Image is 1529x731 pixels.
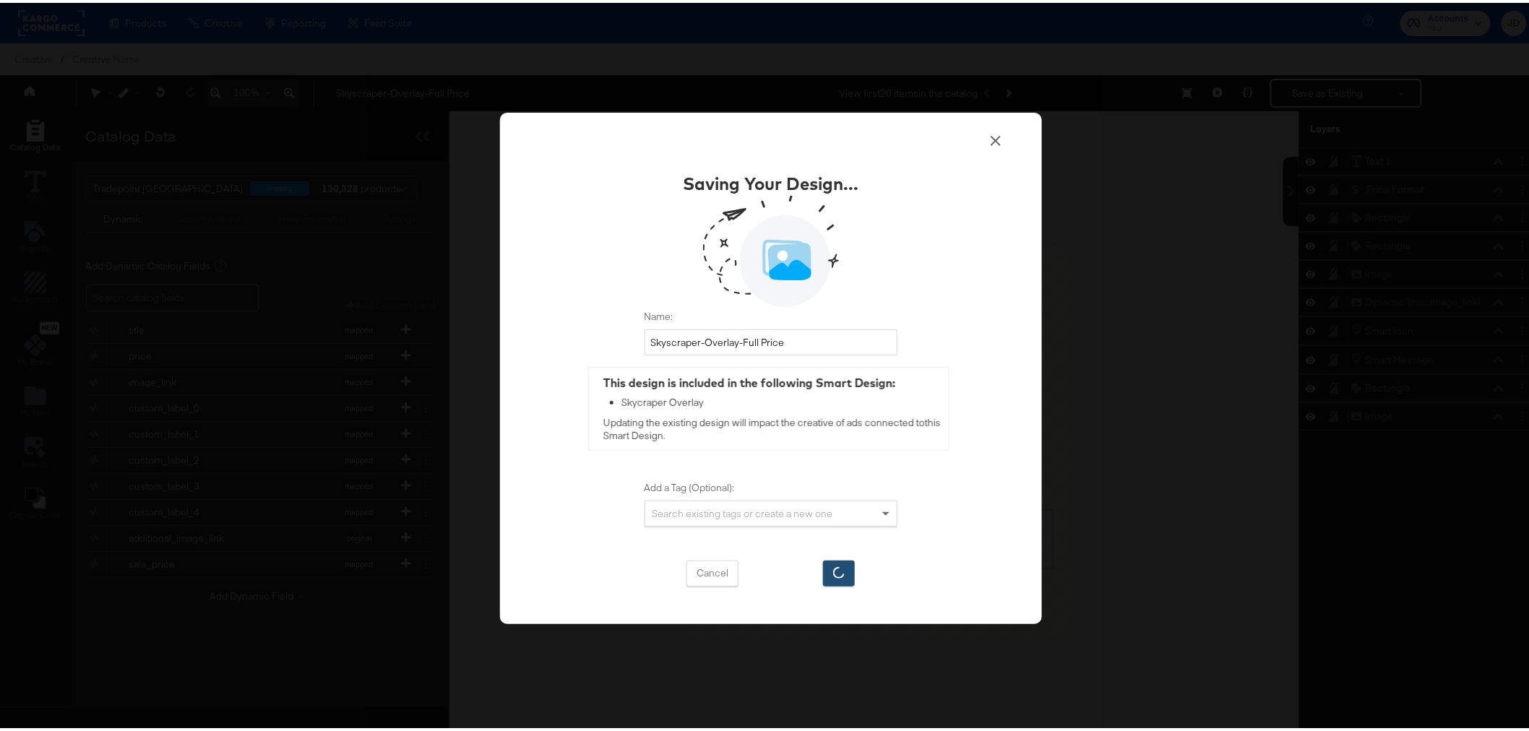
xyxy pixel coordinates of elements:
[603,372,942,389] div: This design is included in the following Smart Design:
[589,365,949,447] div: Updating the existing design will impact the creative of ads connected to this Smart Design .
[645,478,897,492] label: Add a Tag (Optional):
[645,307,897,321] label: Name:
[686,558,738,584] button: Cancel
[621,394,942,407] div: Skycraper Overlay
[645,498,897,523] div: Search existing tags or create a new one
[683,168,858,193] div: Saving Your Design...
